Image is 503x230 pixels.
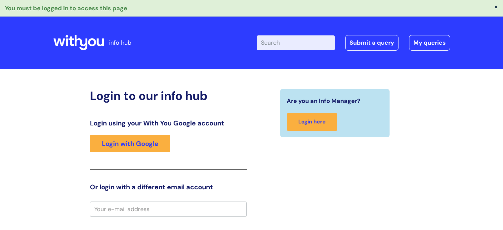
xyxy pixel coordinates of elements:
[90,89,247,103] h2: Login to our info hub
[90,119,247,127] h3: Login using your With You Google account
[287,113,337,131] a: Login here
[494,4,498,10] button: ×
[90,183,247,191] h3: Or login with a different email account
[409,35,450,50] a: My queries
[287,96,360,106] span: Are you an Info Manager?
[90,202,247,217] input: Your e-mail address
[345,35,398,50] a: Submit a query
[257,35,335,50] input: Search
[90,135,170,152] a: Login with Google
[109,37,131,48] p: info hub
